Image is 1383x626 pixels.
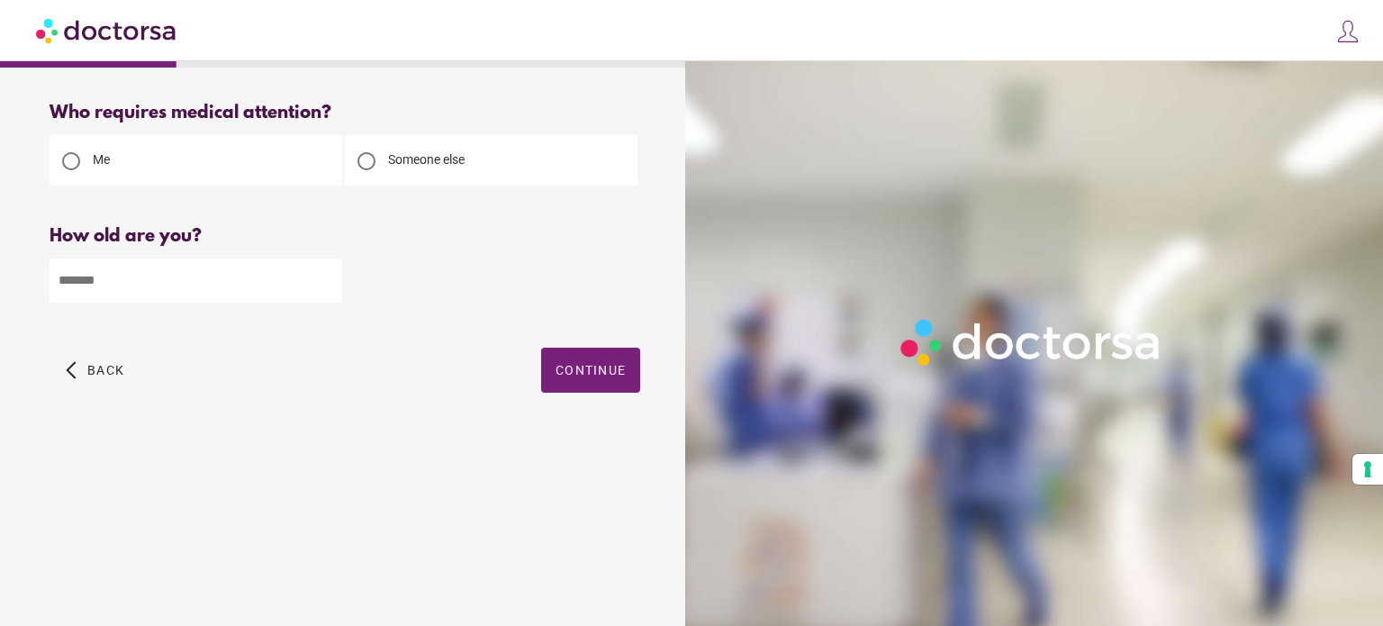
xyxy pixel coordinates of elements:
[388,152,465,167] span: Someone else
[93,152,110,167] span: Me
[541,348,640,393] button: Continue
[59,348,131,393] button: arrow_back_ios Back
[87,363,124,377] span: Back
[1335,19,1360,44] img: icons8-customer-100.png
[556,363,626,377] span: Continue
[1352,454,1383,485] button: Your consent preferences for tracking technologies
[50,103,640,123] div: Who requires medical attention?
[36,10,178,50] img: Doctorsa.com
[50,226,640,247] div: How old are you?
[893,312,1170,373] img: Logo-Doctorsa-trans-White-partial-flat.png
